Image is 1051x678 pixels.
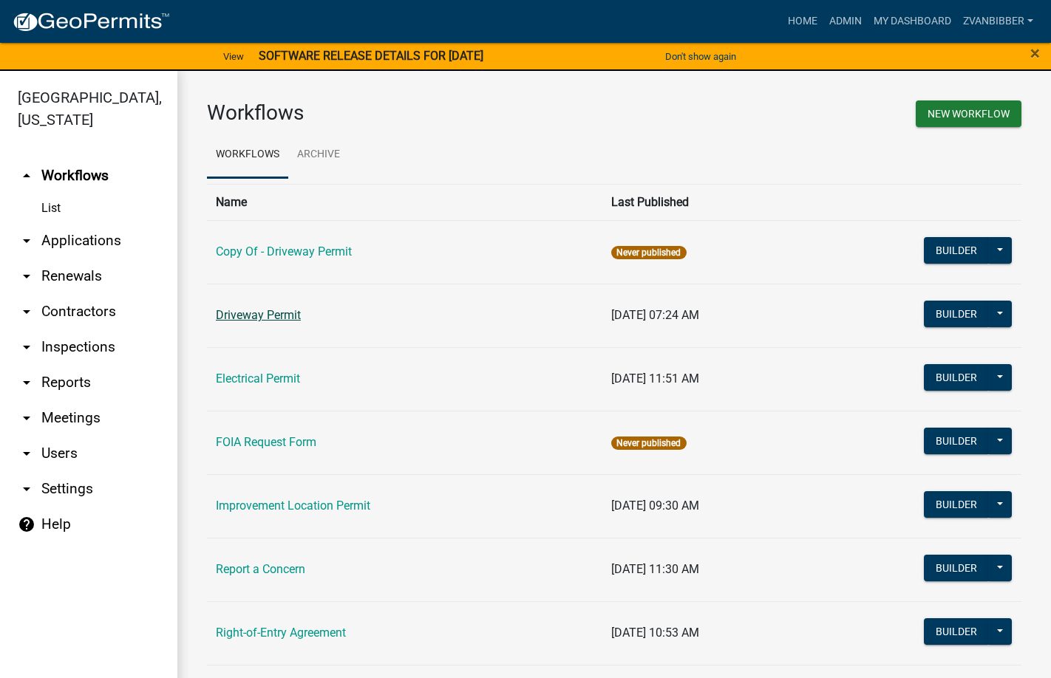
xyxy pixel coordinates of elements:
i: arrow_drop_down [18,480,35,498]
th: Name [207,184,602,220]
button: Close [1030,44,1040,62]
a: FOIA Request Form [216,435,316,449]
a: Right-of-Entry Agreement [216,626,346,640]
a: Archive [288,131,349,179]
i: arrow_drop_up [18,167,35,185]
a: zvanbibber [957,7,1039,35]
span: [DATE] 11:30 AM [611,562,699,576]
a: Workflows [207,131,288,179]
i: arrow_drop_down [18,374,35,391]
button: Builder [924,555,989,581]
a: Driveway Permit [216,308,301,322]
button: Builder [924,618,989,645]
span: [DATE] 10:53 AM [611,626,699,640]
i: arrow_drop_down [18,303,35,321]
a: Home [782,7,823,35]
i: help [18,516,35,533]
span: × [1030,43,1040,64]
button: Builder [924,237,989,264]
a: Copy Of - Driveway Permit [216,244,352,258]
a: Report a Concern [216,562,305,576]
button: Builder [924,301,989,327]
button: New Workflow [916,100,1021,127]
i: arrow_drop_down [18,232,35,250]
button: Builder [924,428,989,454]
a: My Dashboard [868,7,957,35]
span: Never published [611,436,686,450]
span: [DATE] 11:51 AM [611,371,699,386]
i: arrow_drop_down [18,338,35,356]
span: [DATE] 09:30 AM [611,499,699,513]
span: Never published [611,246,686,259]
button: Builder [924,364,989,391]
a: Admin [823,7,868,35]
i: arrow_drop_down [18,409,35,427]
i: arrow_drop_down [18,267,35,285]
button: Builder [924,491,989,518]
a: View [217,44,250,69]
a: Improvement Location Permit [216,499,370,513]
i: arrow_drop_down [18,445,35,462]
span: [DATE] 07:24 AM [611,308,699,322]
h3: Workflows [207,100,603,126]
th: Last Published [602,184,810,220]
strong: SOFTWARE RELEASE DETAILS FOR [DATE] [259,49,483,63]
a: Electrical Permit [216,371,300,386]
button: Don't show again [659,44,742,69]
